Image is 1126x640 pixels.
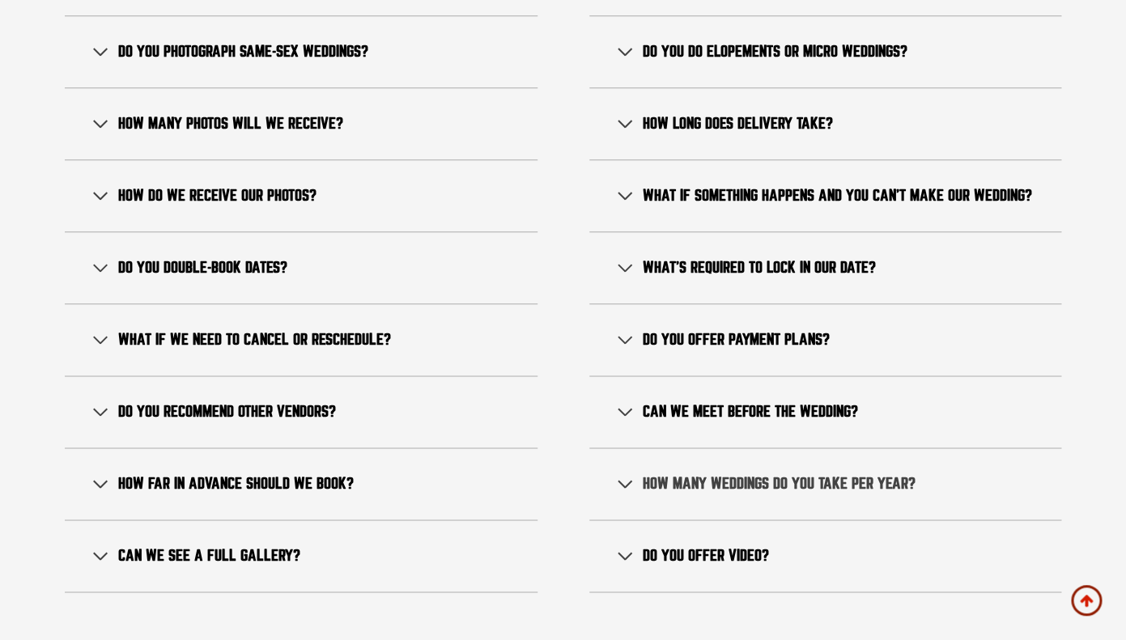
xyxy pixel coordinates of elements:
[643,330,830,350] span: Do you offer payment plans?
[118,114,343,134] span: How many photos will we receive?
[118,186,317,206] span: How do we receive our photos?
[589,376,1062,448] button: Can we meet before the wedding?
[589,448,1062,520] button: How many weddings do you take per year?
[643,42,907,61] span: Do you do elopements or micro weddings?
[589,520,1062,592] button: Do you offer video?
[118,330,391,350] span: What if we need to cancel or reschedule?
[643,402,858,422] span: Can we meet before the wedding?
[65,232,538,304] button: Do you double-book dates?
[65,160,538,232] button: How do we receive our photos?
[65,376,538,448] button: Do you recommend other vendors?
[589,232,1062,304] button: What’s required to lock in our date?
[643,474,916,494] span: How many weddings do you take per year?
[118,402,336,422] span: Do you recommend other vendors?
[643,186,1032,206] span: What if something happens and you can’t make our wedding?
[65,88,538,160] button: How many photos will we receive?
[589,88,1062,160] button: How long does delivery take?
[65,16,538,88] button: Do you photograph same-sex weddings?
[1071,585,1102,616] a: Scroll to top
[65,520,538,592] button: Can we see a full gallery?
[589,160,1062,232] button: What if something happens and you can’t make our wedding?
[643,114,833,134] span: How long does delivery take?
[589,16,1062,88] button: Do you do elopements or micro weddings?
[65,448,538,520] button: How far in advance should we book?
[118,42,368,61] span: Do you photograph same-sex weddings?
[118,258,287,278] span: Do you double-book dates?
[643,258,876,278] span: What’s required to lock in our date?
[643,546,769,566] span: Do you offer video?
[589,304,1062,376] button: Do you offer payment plans?
[118,474,354,494] span: How far in advance should we book?
[118,546,300,566] span: Can we see a full gallery?
[65,304,538,376] button: What if we need to cancel or reschedule?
